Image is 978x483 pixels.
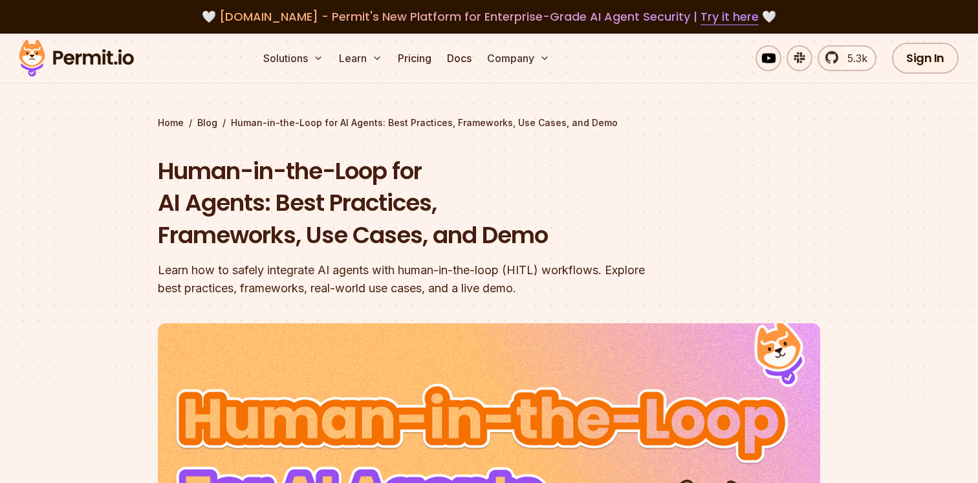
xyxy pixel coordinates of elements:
[334,45,387,71] button: Learn
[219,8,759,25] span: [DOMAIN_NAME] - Permit's New Platform for Enterprise-Grade AI Agent Security |
[158,261,655,297] div: Learn how to safely integrate AI agents with human-in-the-loop (HITL) workflows. Explore best pra...
[158,116,184,129] a: Home
[442,45,477,71] a: Docs
[818,45,876,71] a: 5.3k
[158,116,820,129] div: / /
[393,45,437,71] a: Pricing
[840,50,867,66] span: 5.3k
[701,8,759,25] a: Try it here
[892,43,959,74] a: Sign In
[197,116,217,129] a: Blog
[13,36,140,80] img: Permit logo
[258,45,329,71] button: Solutions
[31,8,947,26] div: 🤍 🤍
[482,45,555,71] button: Company
[158,155,655,252] h1: Human-in-the-Loop for AI Agents: Best Practices, Frameworks, Use Cases, and Demo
